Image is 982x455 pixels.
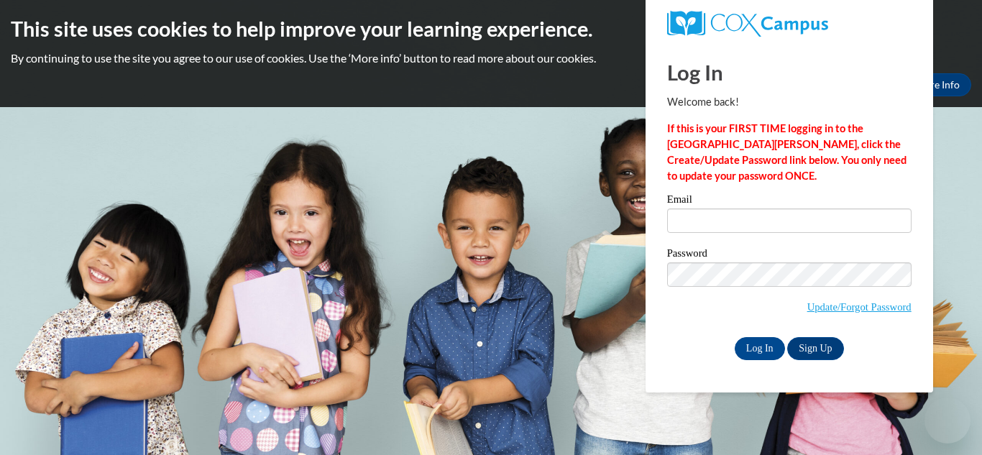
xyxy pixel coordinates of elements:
[11,50,971,66] p: By continuing to use the site you agree to our use of cookies. Use the ‘More info’ button to read...
[807,301,912,313] a: Update/Forgot Password
[667,11,828,37] img: COX Campus
[667,94,912,110] p: Welcome back!
[735,337,785,360] input: Log In
[667,122,907,182] strong: If this is your FIRST TIME logging in to the [GEOGRAPHIC_DATA][PERSON_NAME], click the Create/Upd...
[667,11,912,37] a: COX Campus
[924,397,970,443] iframe: Button to launch messaging window
[904,73,971,96] a: More Info
[11,14,971,43] h2: This site uses cookies to help improve your learning experience.
[787,337,843,360] a: Sign Up
[667,58,912,87] h1: Log In
[667,248,912,262] label: Password
[667,194,912,208] label: Email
